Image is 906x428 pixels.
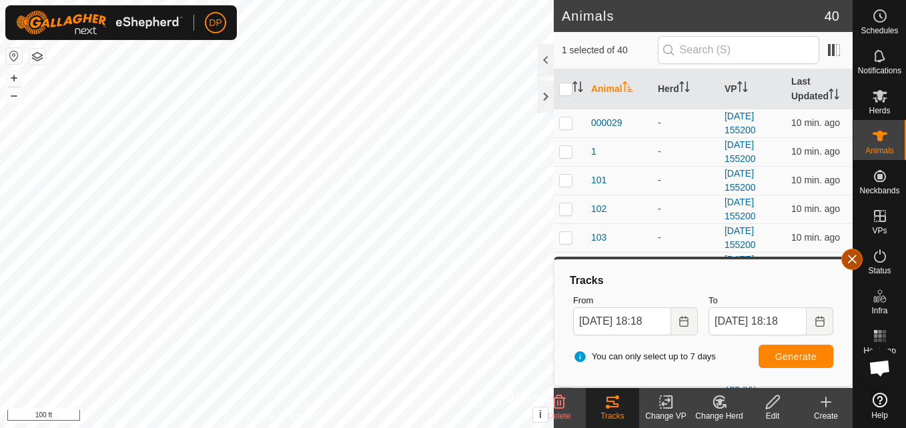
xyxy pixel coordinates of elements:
[591,145,596,159] span: 1
[746,410,799,422] div: Edit
[737,83,748,94] p-sorticon: Activate to sort
[16,11,183,35] img: Gallagher Logo
[693,410,746,422] div: Change Herd
[791,146,840,157] span: Sep 8, 2025, 6:08 PM
[863,347,896,355] span: Heatmap
[591,202,606,216] span: 102
[869,107,890,115] span: Herds
[865,147,894,155] span: Animals
[725,111,756,135] a: [DATE] 155200
[872,227,887,235] span: VPs
[860,348,900,388] div: Open chat
[539,409,542,420] span: i
[29,49,45,65] button: Map Layers
[786,69,853,109] th: Last Updated
[791,232,840,243] span: Sep 8, 2025, 6:08 PM
[639,410,693,422] div: Change VP
[807,307,833,335] button: Choose Date
[859,187,899,195] span: Neckbands
[658,145,714,159] div: -
[573,350,716,363] span: You can only select up to 7 days
[658,36,819,64] input: Search (S)
[775,351,817,362] span: Generate
[791,203,840,214] span: Sep 8, 2025, 6:08 PM
[591,116,622,130] span: 000029
[791,117,840,128] span: Sep 8, 2025, 6:08 PM
[652,69,719,109] th: Herd
[725,225,756,250] a: [DATE] 155200
[6,87,22,103] button: –
[6,70,22,86] button: +
[568,273,839,289] div: Tracks
[759,345,833,368] button: Generate
[658,202,714,216] div: -
[6,48,22,64] button: Reset Map
[871,307,887,315] span: Infra
[671,307,698,335] button: Choose Date
[858,67,901,75] span: Notifications
[725,254,756,279] a: [DATE] 155200
[658,116,714,130] div: -
[548,411,571,421] span: Delete
[562,43,658,57] span: 1 selected of 40
[709,294,833,307] label: To
[290,411,330,423] a: Contact Us
[799,410,853,422] div: Create
[586,410,639,422] div: Tracks
[573,294,698,307] label: From
[868,267,891,275] span: Status
[533,407,548,422] button: i
[209,16,221,30] span: DP
[572,83,583,94] p-sorticon: Activate to sort
[224,411,274,423] a: Privacy Policy
[725,139,756,164] a: [DATE] 155200
[861,27,898,35] span: Schedules
[658,173,714,187] div: -
[591,231,606,245] span: 103
[562,8,825,24] h2: Animals
[658,231,714,245] div: -
[622,83,633,94] p-sorticon: Activate to sort
[725,197,756,221] a: [DATE] 155200
[591,173,606,187] span: 101
[825,6,839,26] span: 40
[679,83,690,94] p-sorticon: Activate to sort
[586,69,652,109] th: Animal
[829,91,839,101] p-sorticon: Activate to sort
[853,387,906,425] a: Help
[871,411,888,419] span: Help
[725,168,756,193] a: [DATE] 155200
[791,175,840,185] span: Sep 8, 2025, 6:08 PM
[719,69,786,109] th: VP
